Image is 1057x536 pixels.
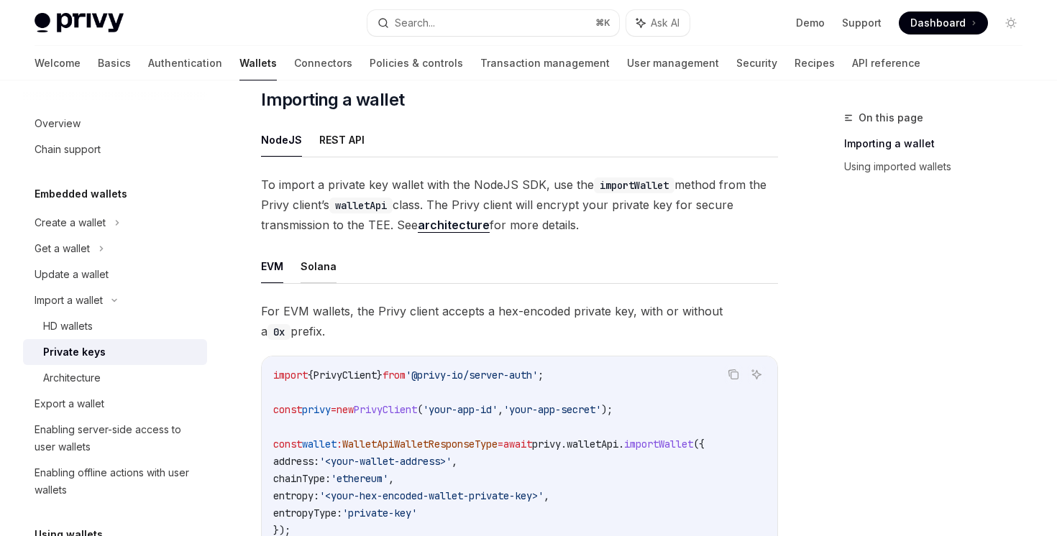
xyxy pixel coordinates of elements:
a: Policies & controls [370,46,463,80]
a: Export a wallet [23,391,207,417]
span: . [561,438,567,450]
a: Connectors [294,46,352,80]
button: NodeJS [261,123,302,157]
button: REST API [319,123,365,157]
h5: Embedded wallets [35,185,127,203]
span: '<your-wallet-address>' [319,455,452,468]
span: = [498,438,503,450]
a: Basics [98,46,131,80]
a: architecture [418,218,490,233]
span: import [273,369,308,382]
span: WalletApiWalletResponseType [342,438,498,450]
a: Overview [23,111,207,137]
span: 'ethereum' [331,472,388,485]
span: new [337,403,354,416]
span: = [331,403,337,416]
span: : [337,438,342,450]
span: On this page [859,109,923,126]
a: Authentication [148,46,222,80]
a: HD wallets [23,313,207,339]
span: , [388,472,394,485]
button: Ask AI [747,365,766,384]
span: entropyType: [273,507,342,519]
a: Enabling offline actions with user wallets [23,460,207,503]
a: User management [627,46,719,80]
div: Search... [395,14,435,32]
span: ); [601,403,613,416]
a: Enabling server-side access to user wallets [23,417,207,460]
div: Import a wallet [35,292,103,309]
span: importWallet [624,438,693,450]
span: privy [302,403,331,416]
span: To import a private key wallet with the NodeJS SDK, use the method from the Privy client’s class.... [261,175,778,235]
span: const [273,403,302,416]
span: 'your-app-secret' [503,403,601,416]
span: chainType: [273,472,331,485]
a: Update a wallet [23,262,207,287]
span: '<your-hex-encoded-wallet-private-key>' [319,489,544,502]
span: await [503,438,532,450]
span: ( [417,403,423,416]
span: from [383,369,406,382]
span: , [498,403,503,416]
a: Chain support [23,137,207,162]
span: } [377,369,383,382]
div: Overview [35,115,81,132]
a: Wallets [239,46,277,80]
span: Importing a wallet [261,88,404,111]
span: For EVM wallets, the Privy client accepts a hex-encoded private key, with or without a prefix. [261,301,778,341]
a: Architecture [23,365,207,391]
code: 0x [267,324,290,340]
button: EVM [261,249,283,283]
span: ({ [693,438,705,450]
span: ⌘ K [595,17,610,29]
span: 'your-app-id' [423,403,498,416]
img: light logo [35,13,124,33]
span: address: [273,455,319,468]
span: 'private-key' [342,507,417,519]
span: entropy: [273,489,319,502]
code: walletApi [329,198,393,213]
a: API reference [852,46,920,80]
span: privy [532,438,561,450]
span: PrivyClient [314,369,377,382]
span: { [308,369,314,382]
a: Demo [796,16,825,30]
div: Chain support [35,141,101,158]
span: PrivyClient [354,403,417,416]
a: Recipes [795,46,835,80]
a: Welcome [35,46,81,80]
span: . [618,438,624,450]
span: ; [538,369,544,382]
div: Get a wallet [35,240,90,257]
button: Ask AI [626,10,690,36]
button: Solana [301,249,337,283]
div: Export a wallet [35,395,104,412]
div: Architecture [43,369,101,387]
button: Toggle dark mode [999,11,1022,34]
a: Using imported wallets [844,155,1034,178]
span: Ask AI [651,16,679,30]
a: Dashboard [899,11,988,34]
button: Copy the contents from the code block [724,365,743,384]
div: HD wallets [43,318,93,335]
div: Update a wallet [35,266,109,283]
div: Enabling offline actions with user wallets [35,464,198,499]
span: wallet [302,438,337,450]
button: Search...⌘K [367,10,618,36]
span: , [544,489,549,502]
span: , [452,455,457,468]
a: Security [736,46,777,80]
div: Private keys [43,343,106,361]
code: importWallet [594,177,674,193]
a: Private keys [23,339,207,365]
span: const [273,438,302,450]
a: Support [842,16,882,30]
a: Transaction management [480,46,610,80]
div: Create a wallet [35,214,106,231]
span: '@privy-io/server-auth' [406,369,538,382]
div: Enabling server-side access to user wallets [35,421,198,456]
a: Importing a wallet [844,132,1034,155]
span: Dashboard [910,16,966,30]
span: walletApi [567,438,618,450]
